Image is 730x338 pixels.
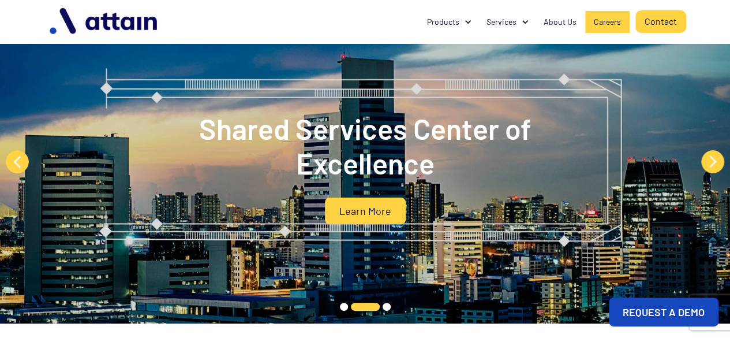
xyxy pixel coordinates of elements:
a: About Us [535,11,585,33]
a: Learn More [325,198,406,224]
img: logo [44,3,165,40]
a: Careers [585,11,630,33]
button: 3 of 3 [383,303,391,311]
a: Contact [635,10,686,33]
button: Previous [6,150,29,173]
div: Products [418,11,478,33]
button: 2 of 3 [351,303,380,311]
div: Services [486,16,516,28]
h2: Shared Services Center of Excellence [134,111,596,180]
button: 1 of 3 [340,303,348,311]
div: Products [427,16,459,28]
a: REQUEST A DEMO [609,298,718,326]
div: Careers [594,16,621,28]
div: Services [478,11,535,33]
button: Next [701,150,724,173]
div: About Us [544,16,576,28]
